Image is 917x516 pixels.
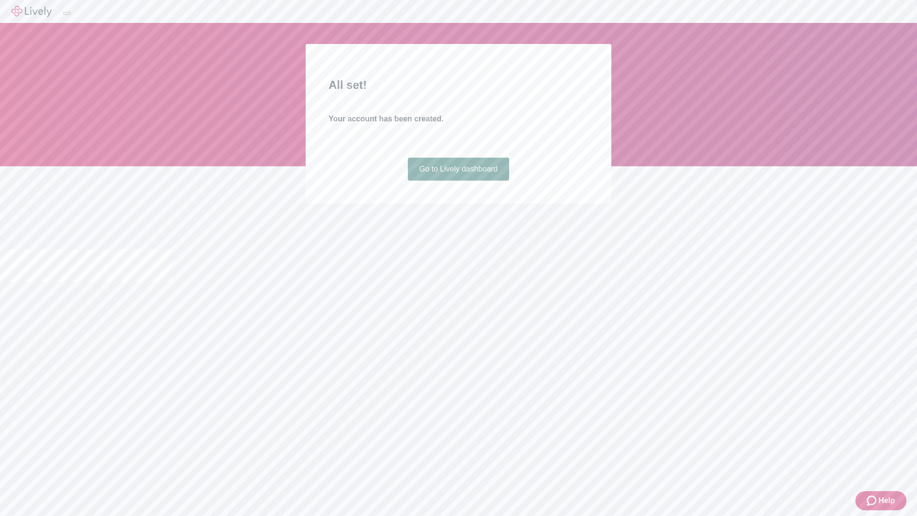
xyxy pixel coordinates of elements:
[878,495,895,506] span: Help
[855,491,906,510] button: Zendesk support iconHelp
[329,76,588,94] h2: All set!
[408,158,510,181] a: Go to Lively dashboard
[329,113,588,125] h4: Your account has been created.
[867,495,878,506] svg: Zendesk support icon
[11,6,52,17] img: Lively
[63,12,71,15] button: Log out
